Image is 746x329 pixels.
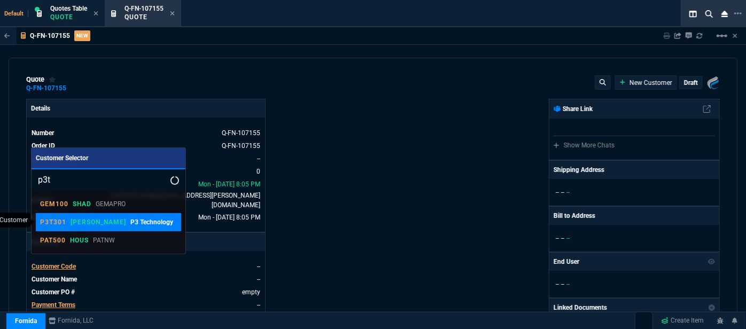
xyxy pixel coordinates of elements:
[40,200,68,208] p: GEM100
[70,236,89,245] p: HOUS
[71,218,126,226] p: [PERSON_NAME]
[40,218,66,226] p: P3T301
[96,199,126,209] p: GEMAPRO
[73,200,91,208] p: SHAD
[32,169,185,191] input: Search Customers...
[130,217,173,227] p: P3 Technology
[36,154,88,162] span: Customer Selector
[93,236,115,245] p: PATNW
[40,236,66,245] p: PAT500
